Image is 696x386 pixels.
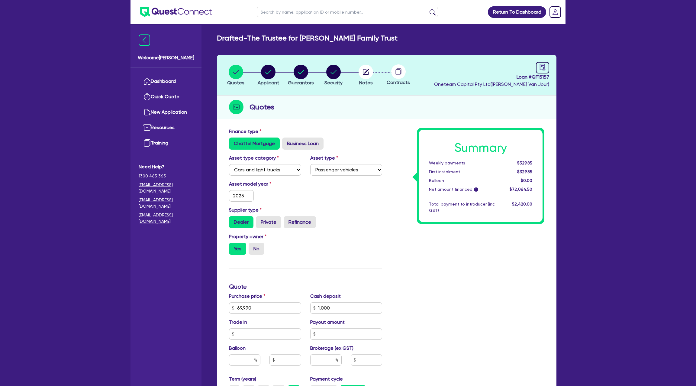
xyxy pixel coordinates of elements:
[424,186,499,193] div: Net amount financed
[424,169,499,175] div: First instalment
[324,80,343,86] span: Security
[536,62,549,73] a: audit
[227,80,244,86] span: Quotes
[139,89,193,105] a: Quick Quote
[521,178,532,183] span: $0.00
[143,93,151,100] img: quick-quote
[139,163,193,170] span: Need Help?
[288,64,314,87] button: Guarantors
[139,120,193,135] a: Resources
[310,293,341,300] label: Cash deposit
[424,160,499,166] div: Weekly payments
[517,169,532,174] span: $329.85
[310,345,353,352] label: Brokerage (ex GST)
[229,233,266,240] label: Property owner
[227,64,245,87] button: Quotes
[139,74,193,89] a: Dashboard
[359,80,373,86] span: Notes
[139,212,193,225] a: [EMAIL_ADDRESS][DOMAIN_NAME]
[229,243,246,255] label: Yes
[143,109,151,116] img: new-application
[229,154,279,162] label: Asset type category
[249,243,264,255] label: No
[229,293,265,300] label: Purchase price
[229,283,382,290] h3: Quote
[217,34,398,43] h2: Drafted - The Trustee for [PERSON_NAME] Family Trust
[358,64,373,87] button: Notes
[143,139,151,147] img: training
[424,177,499,184] div: Balloon
[310,319,345,326] label: Payout amount
[257,7,438,17] input: Search by name, application ID or mobile number...
[434,73,549,81] span: Loan # QF15157
[229,138,280,150] label: Chattel Mortgage
[229,345,246,352] label: Balloon
[539,64,546,70] span: audit
[256,216,281,228] label: Private
[288,80,314,86] span: Guarantors
[257,64,279,87] button: Applicant
[250,102,274,112] h2: Quotes
[310,154,338,162] label: Asset type
[282,138,324,150] label: Business Loan
[229,206,262,214] label: Supplier type
[224,180,306,188] label: Asset model year
[474,187,478,192] span: i
[488,6,546,18] a: Return To Dashboard
[139,135,193,151] a: Training
[284,216,316,228] label: Refinance
[434,81,549,87] span: Oneteam Capital Pty Ltd ( [PERSON_NAME] Van Jour )
[138,54,194,61] span: Welcome [PERSON_NAME]
[547,4,563,20] a: Dropdown toggle
[510,187,532,192] span: $72,064.50
[324,64,343,87] button: Security
[258,80,279,86] span: Applicant
[139,182,193,194] a: [EMAIL_ADDRESS][DOMAIN_NAME]
[143,124,151,131] img: resources
[139,197,193,209] a: [EMAIL_ADDRESS][DOMAIN_NAME]
[517,161,532,165] span: $329.85
[229,100,243,114] img: step-icon
[229,319,247,326] label: Trade in
[229,128,261,135] label: Finance type
[139,105,193,120] a: New Application
[512,202,532,206] span: $2,420.00
[229,375,256,383] label: Term (years)
[139,34,150,46] img: icon-menu-close
[424,201,499,214] div: Total payment to introducer (inc GST)
[229,216,253,228] label: Dealer
[140,7,212,17] img: quest-connect-logo-blue
[429,141,532,155] h1: Summary
[310,375,343,383] label: Payment cycle
[387,79,410,85] span: Contracts
[139,173,193,179] span: 1300 465 363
